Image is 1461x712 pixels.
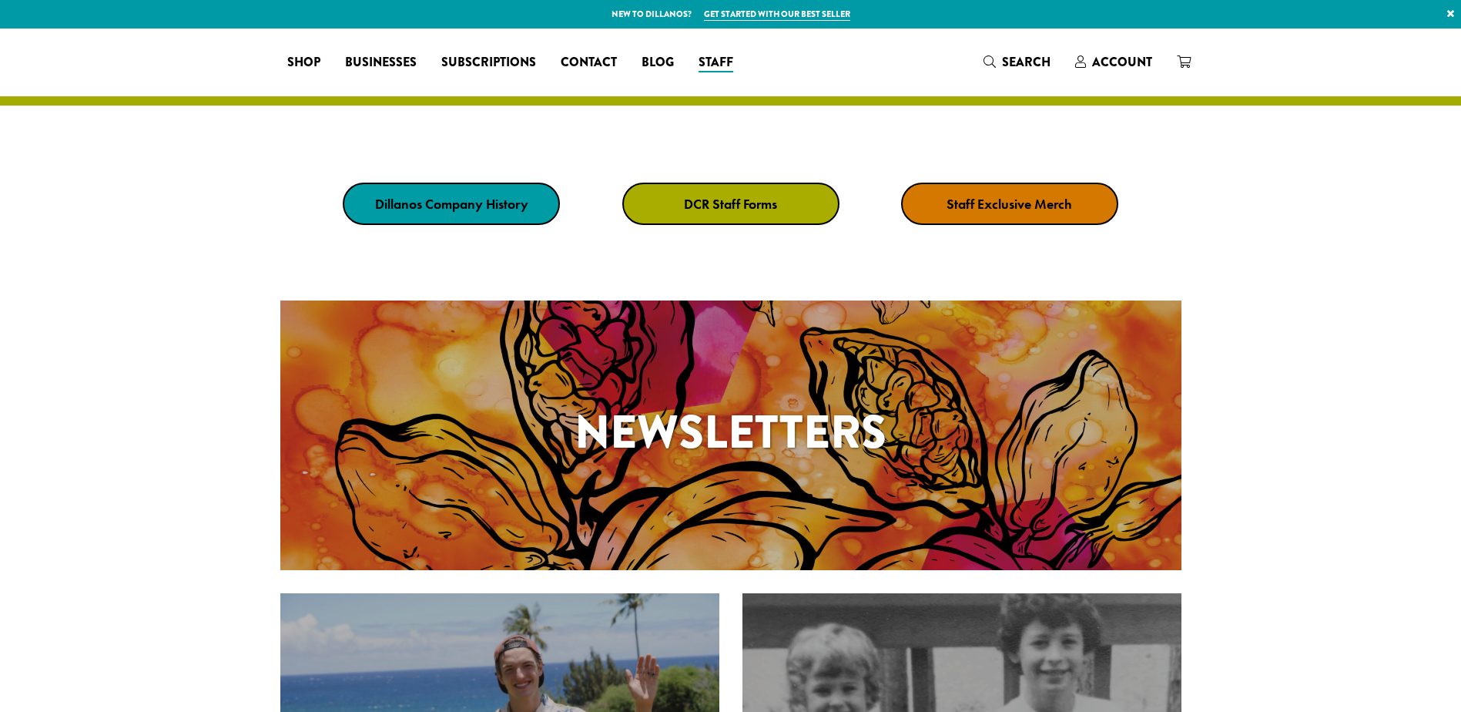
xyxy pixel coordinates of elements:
a: DCR Staff Forms [622,183,839,225]
a: Search [971,49,1063,75]
a: Shop [275,50,333,75]
a: Dillanos Company History [343,183,560,225]
strong: Dillanos Company History [375,195,528,213]
strong: Staff Exclusive Merch [947,195,1072,213]
h1: Newsletters [280,398,1181,467]
span: Account [1092,53,1152,71]
span: Staff [699,53,733,72]
span: Blog [642,53,674,72]
span: Search [1002,53,1051,71]
a: Staff Exclusive Merch [901,183,1118,225]
span: Subscriptions [441,53,536,72]
a: Newsletters [280,301,1181,570]
strong: DCR Staff Forms [684,195,777,213]
span: Shop [287,53,320,72]
span: Businesses [345,53,417,72]
a: Staff [686,50,746,75]
span: Contact [561,53,617,72]
a: Get started with our best seller [704,8,850,21]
